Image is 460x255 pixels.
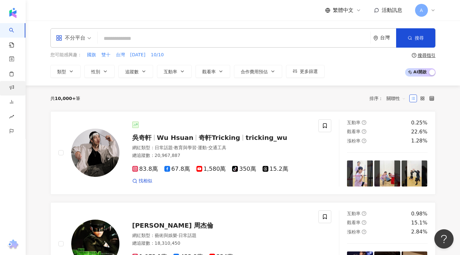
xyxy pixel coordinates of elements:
span: 合作費用預估 [241,69,268,74]
span: 15.2萬 [263,166,288,172]
span: 互動率 [347,211,360,216]
img: chrome extension [7,240,19,250]
span: 350萬 [232,166,256,172]
span: · [177,233,178,238]
button: 10/10 [151,51,164,59]
iframe: Help Scout Beacon - Open [434,229,454,249]
span: 觀看率 [347,129,360,134]
span: 觀看率 [347,220,360,225]
button: 合作費用預估 [234,65,282,78]
button: [DATE] [130,51,146,59]
div: 共 筆 [50,96,81,101]
button: 追蹤數 [118,65,153,78]
span: Wu Hsuan [157,134,194,141]
img: KOL Avatar [71,129,119,177]
div: 總追蹤數 ： 18,310,450 [132,240,311,247]
span: 互動率 [164,69,177,74]
span: [PERSON_NAME] 周杰倫 [132,222,213,229]
div: 1.28% [411,137,428,144]
span: · [173,145,174,150]
span: 漲粉率 [347,229,360,234]
div: 2.84% [411,228,428,235]
span: 繁體中文 [333,7,353,14]
span: 藝術與娛樂 [155,233,177,238]
button: 台灣 [116,51,125,59]
span: 日常話題 [178,233,196,238]
button: 雙十 [101,51,111,59]
a: search [9,23,22,48]
span: A [420,7,423,14]
span: 關聯性 [386,93,406,104]
div: 22.6% [411,128,428,135]
div: 0.25% [411,119,428,126]
span: 運動 [198,145,207,150]
button: 觀看率 [195,65,230,78]
span: 奇軒Tricking [199,134,240,141]
span: question-circle [362,139,366,143]
div: 排序： [369,93,409,104]
span: question-circle [362,230,366,234]
img: post-image [402,160,428,187]
span: 吳奇軒 [132,134,152,141]
span: 更多篩選 [300,69,318,74]
span: 83.8萬 [132,166,158,172]
span: [DATE] [130,52,145,58]
span: 10,000+ [55,96,76,101]
div: 不分平台 [56,33,85,43]
span: 國旗 [87,52,96,58]
span: question-circle [362,220,366,225]
span: 雙十 [101,52,110,58]
button: 國旗 [87,51,96,59]
span: appstore [56,35,62,41]
span: rise [9,110,14,125]
span: 類型 [57,69,66,74]
div: 網紅類型 ： [132,145,311,151]
div: 總追蹤數 ： 20,967,887 [132,152,311,159]
div: 網紅類型 ： [132,232,311,239]
div: 台灣 [380,35,396,41]
img: post-image [374,160,400,187]
a: KOL Avatar吳奇軒Wu Hsuan奇軒Trickingtricking_wu網紅類型：日常話題·教育與學習·運動·交通工具總追蹤數：20,967,88783.8萬67.8萬1,580萬3... [50,111,436,195]
span: question-circle [412,53,416,58]
button: 搜尋 [396,28,435,48]
button: 類型 [50,65,81,78]
button: 性別 [84,65,115,78]
span: tricking_wu [246,134,287,141]
span: question-circle [362,120,366,125]
span: 67.8萬 [164,166,190,172]
button: 互動率 [157,65,192,78]
span: 活動訊息 [382,7,402,13]
span: question-circle [362,211,366,216]
button: 更多篩選 [286,65,325,78]
span: 日常話題 [155,145,173,150]
span: · [196,145,198,150]
img: post-image [347,160,373,187]
span: 交通工具 [208,145,226,150]
span: 搜尋 [415,35,424,41]
div: 15.1% [411,219,428,226]
img: logo icon [8,8,18,18]
span: question-circle [362,129,366,134]
span: 1,580萬 [196,166,226,172]
span: 教育與學習 [174,145,196,150]
span: 台灣 [116,52,125,58]
span: environment [373,36,378,41]
span: 觀看率 [202,69,216,74]
span: 10/10 [151,52,164,58]
div: 0.98% [411,210,428,217]
a: 找相似 [132,178,152,184]
span: 互動率 [347,120,360,125]
span: 追蹤數 [125,69,139,74]
span: 您可能感興趣： [50,52,82,58]
div: 搜尋指引 [418,53,436,58]
span: · [207,145,208,150]
span: 漲粉率 [347,138,360,143]
span: 找相似 [139,178,152,184]
span: 性別 [91,69,100,74]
